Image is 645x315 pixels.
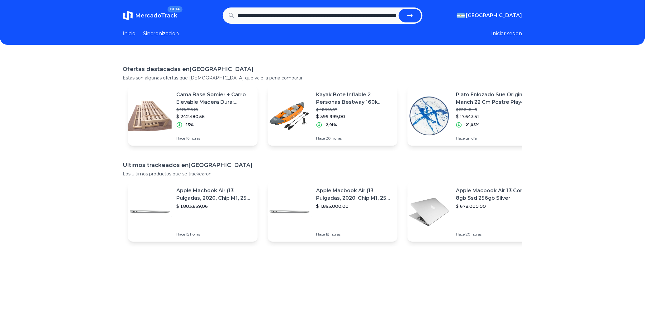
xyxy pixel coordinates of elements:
a: Featured imageApple Macbook Air (13 Pulgadas, 2020, Chip M1, 256 Gb De Ssd, 8 Gb De Ram) - Plata$... [268,182,398,242]
p: Hace 20 horas [316,136,393,141]
p: Hace 16 horas [177,136,253,141]
p: $ 411.998,97 [316,107,393,112]
p: -21,05% [464,122,480,127]
p: Plato Enlozado Sue Original Manch 22 Cm Postre Playo [PERSON_NAME] [456,91,532,106]
span: [GEOGRAPHIC_DATA] [466,12,522,19]
a: Featured imageKayak Bote Inflable 2 Personas Bestway 160k Remos + Inflador$ 411.998,97$ 399.999,0... [268,86,398,146]
a: Featured imageApple Macbook Air 13 Core I5 8gb Ssd 256gb Silver$ 678.000,00Hace 20 horas [408,182,537,242]
p: $ 22.348,45 [456,107,532,112]
span: MercadoTrack [135,12,178,19]
img: MercadoTrack [123,11,133,21]
img: Featured image [408,94,451,138]
img: Featured image [268,94,311,138]
button: Iniciar sesion [491,30,522,37]
a: MercadoTrackBETA [123,11,178,21]
img: Featured image [128,190,172,234]
p: $ 278.713,29 [177,107,253,112]
img: Featured image [128,94,172,138]
a: Inicio [123,30,136,37]
button: [GEOGRAPHIC_DATA] [457,12,522,19]
p: Los ultimos productos que se trackearon. [123,171,522,177]
p: Apple Macbook Air 13 Core I5 8gb Ssd 256gb Silver [456,187,532,202]
p: Kayak Bote Inflable 2 Personas Bestway 160k Remos + Inflador [316,91,393,106]
a: Featured imageApple Macbook Air (13 Pulgadas, 2020, Chip M1, 256 Gb De Ssd, 8 Gb De Ram) - Plata$... [128,182,258,242]
p: Hace 18 horas [316,232,393,237]
p: Hace un día [456,136,532,141]
h1: Ofertas destacadas en [GEOGRAPHIC_DATA] [123,65,522,74]
p: $ 1.895.000,00 [316,203,393,209]
p: -2,91% [325,122,337,127]
p: $ 242.480,56 [177,113,253,120]
img: Featured image [268,190,311,234]
p: $ 17.643,51 [456,113,532,120]
p: Apple Macbook Air (13 Pulgadas, 2020, Chip M1, 256 Gb De Ssd, 8 Gb De Ram) - Plata [177,187,253,202]
p: Cama Base Somier + Carro Elevable Madera Dura: Petiribí B [177,91,253,106]
img: Featured image [408,190,451,234]
img: Argentina [457,13,465,18]
p: $ 678.000,00 [456,203,532,209]
h1: Ultimos trackeados en [GEOGRAPHIC_DATA] [123,161,522,169]
a: Featured imagePlato Enlozado Sue Original Manch 22 Cm Postre Playo [PERSON_NAME]$ 22.348,45$ 17.6... [408,86,537,146]
p: Hace 15 horas [177,232,253,237]
a: Featured imageCama Base Somier + Carro Elevable Madera Dura: Petiribí B$ 278.713,29$ 242.480,56-1... [128,86,258,146]
p: Hace 20 horas [456,232,532,237]
a: Sincronizacion [143,30,179,37]
p: Estas son algunas ofertas que [DEMOGRAPHIC_DATA] que vale la pena compartir. [123,75,522,81]
span: BETA [168,6,182,12]
p: Apple Macbook Air (13 Pulgadas, 2020, Chip M1, 256 Gb De Ssd, 8 Gb De Ram) - Plata [316,187,393,202]
p: $ 1.803.859,06 [177,203,253,209]
p: $ 399.999,00 [316,113,393,120]
p: -13% [185,122,194,127]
